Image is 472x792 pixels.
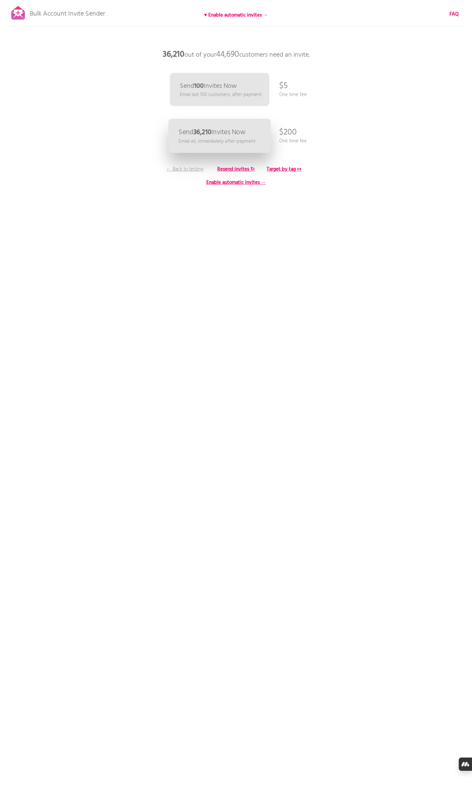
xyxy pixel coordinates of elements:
[179,137,255,145] p: Email all, immediately after payment
[193,127,211,138] b: 36,210
[279,76,288,96] p: $5
[168,119,271,153] a: Send36,210Invites Now Email all, immediately after payment
[279,137,307,145] p: One time fee
[179,129,245,136] p: Send Invites Now
[160,166,210,173] p: ← Back to testing
[180,91,262,98] p: Email last 100 customers, after payment
[204,11,268,19] b: ♥ Enable automatic invites →
[170,73,269,106] a: Send100Invites Now Email last 100 customers, after payment
[267,165,301,173] b: Target by tag ↦
[163,48,184,61] b: 36,210
[279,91,307,98] p: One time fee
[217,165,255,173] b: Resend invites ↻
[206,179,266,186] b: Enable automatic invites →
[449,10,459,18] b: FAQ
[180,83,237,89] p: Send Invites Now
[279,123,297,142] p: $200
[216,48,239,61] span: 44,690
[137,45,336,65] p: out of your customers need an invite.
[30,4,105,21] p: Bulk Account Invite Sender
[449,11,459,18] a: FAQ
[194,81,204,91] b: 100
